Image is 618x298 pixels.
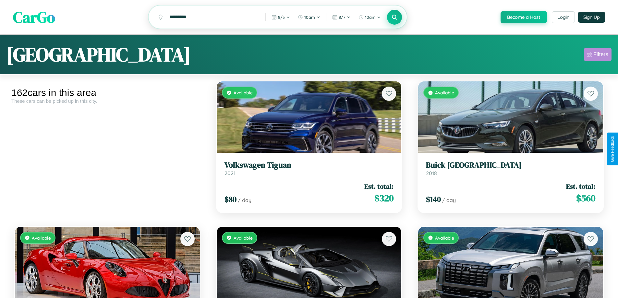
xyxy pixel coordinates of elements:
span: / day [238,197,251,203]
button: 10am [295,12,323,22]
span: CarGo [13,6,55,28]
span: Available [234,90,253,95]
span: $ 80 [224,194,236,205]
span: 2018 [426,170,437,176]
span: Est. total: [566,182,595,191]
div: Give Feedback [610,136,615,162]
a: Buick [GEOGRAPHIC_DATA]2018 [426,161,595,176]
button: Become a Host [501,11,547,23]
span: $ 320 [374,192,394,205]
span: 8 / 3 [278,15,285,20]
span: Available [32,235,51,241]
span: Available [435,90,454,95]
span: $ 560 [576,192,595,205]
span: 10am [304,15,315,20]
div: These cars can be picked up in this city. [11,98,203,104]
span: 10am [365,15,376,20]
button: Login [552,11,575,23]
h1: [GEOGRAPHIC_DATA] [6,41,191,68]
span: Available [234,235,253,241]
span: $ 140 [426,194,441,205]
button: Filters [584,48,612,61]
button: 8/7 [329,12,354,22]
div: 162 cars in this area [11,87,203,98]
button: 10am [355,12,384,22]
div: Filters [593,51,608,58]
span: Est. total: [364,182,394,191]
span: / day [442,197,456,203]
span: Available [435,235,454,241]
span: 8 / 7 [339,15,345,20]
h3: Buick [GEOGRAPHIC_DATA] [426,161,595,170]
h3: Volkswagen Tiguan [224,161,394,170]
button: Sign Up [578,12,605,23]
span: 2021 [224,170,236,176]
button: 8/3 [268,12,293,22]
a: Volkswagen Tiguan2021 [224,161,394,176]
